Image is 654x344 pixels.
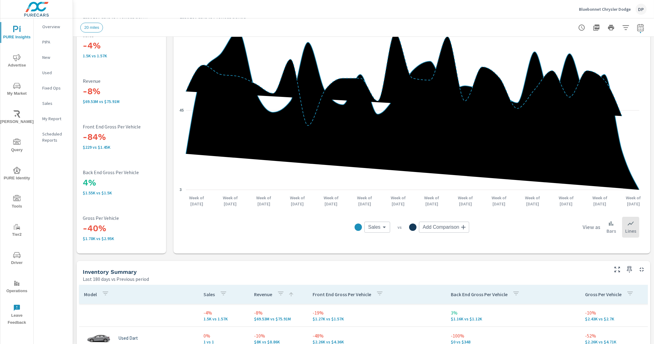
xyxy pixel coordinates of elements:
p: Sales [42,100,68,106]
div: Overview [34,22,73,31]
span: Tools [2,195,32,210]
p: -19% [313,309,441,316]
span: My Market [2,82,32,97]
text: 45 [180,108,184,113]
p: Bluebonnet Chrysler Dodge [579,6,631,12]
button: Print Report [605,21,617,34]
p: -48% [313,332,441,339]
div: Fixed Ops [34,83,73,93]
p: My Report [42,116,68,122]
p: Front End Gross Per Vehicle [313,291,371,297]
p: vs [390,224,409,230]
p: Gross Per Vehicle [83,215,164,221]
p: Revenue [254,291,272,297]
button: Apply Filters [620,21,632,34]
p: Week of [DATE] [589,195,610,207]
p: $1,271 vs $1,575 [313,316,441,321]
p: $1,778 vs $2,950 [83,236,164,241]
span: Add Comparison [423,224,459,230]
h6: View as [583,224,600,230]
span: Operations [2,280,32,295]
p: 1,495 vs 1,565 [203,316,244,321]
div: Add Comparison [419,222,469,233]
p: $1,549 vs $1,496 [83,190,164,195]
div: Sales [34,99,73,108]
span: Driver [2,251,32,266]
p: Fixed Ops [42,85,68,91]
p: Week of [DATE] [354,195,375,207]
p: Week of [DATE] [253,195,275,207]
div: PIPA [34,37,73,47]
p: Sales [203,291,215,297]
div: nav menu [0,18,33,329]
span: [PERSON_NAME] [2,110,32,125]
span: PURE Insights [2,26,32,41]
p: Week of [DATE] [623,195,644,207]
div: DP [636,4,647,15]
p: Overview [42,24,68,30]
p: $229 vs $1,454 [83,145,164,150]
h3: -40% [83,223,164,234]
span: Advertise [2,54,32,69]
p: Used [42,70,68,76]
span: Leave Feedback [2,304,32,326]
p: Sales [83,32,164,38]
p: $69,528,874 vs $75,911,077 [83,99,164,104]
p: Week of [DATE] [320,195,342,207]
text: 3 [180,188,182,192]
p: 0% [203,332,244,339]
p: Model [84,291,97,297]
span: Tier2 [2,223,32,238]
p: Week of [DATE] [488,195,510,207]
p: -4% [203,309,244,316]
p: $69,528,874 vs $75,911,077 [254,316,303,321]
p: Week of [DATE] [522,195,543,207]
p: Week of [DATE] [219,195,241,207]
p: Last 180 days vs Previous period [83,275,149,283]
p: -100% [451,332,575,339]
p: $1,162 vs $1,124 [451,316,575,321]
p: New [42,54,68,60]
p: Week of [DATE] [455,195,476,207]
div: Sales [364,222,390,233]
p: Front End Gross Per Vehicle [83,124,164,129]
p: 3% [451,309,575,316]
span: PURE Identity [2,167,32,182]
p: Scheduled Reports [42,131,68,143]
p: Used Dart [118,335,138,341]
div: Used [34,68,73,77]
span: Query [2,139,32,154]
button: "Export Report to PDF" [590,21,603,34]
h5: Inventory Summary [83,269,137,275]
div: New [34,53,73,62]
h3: -8% [83,86,164,97]
p: 1,495 vs 1,565 [83,53,164,58]
p: -8% [254,309,303,316]
p: Week of [DATE] [287,195,308,207]
h3: -4% [83,40,164,51]
p: PIPA [42,39,68,45]
p: Week of [DATE] [186,195,207,207]
p: -10% [254,332,303,339]
span: 20 miles [81,25,103,30]
p: Back End Gross Per Vehicle [451,291,508,297]
div: Scheduled Reports [34,129,73,145]
p: Back End Gross Per Vehicle [83,170,164,175]
span: Sales [368,224,380,230]
div: My Report [34,114,73,123]
p: Week of [DATE] [421,195,443,207]
p: Gross Per Vehicle [585,291,622,297]
p: Bars [606,227,616,235]
h3: -84% [83,132,164,142]
p: Week of [DATE] [556,195,577,207]
h3: 4% [83,178,164,188]
p: Week of [DATE] [387,195,409,207]
p: Lines [625,227,636,235]
p: Revenue [83,78,164,84]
